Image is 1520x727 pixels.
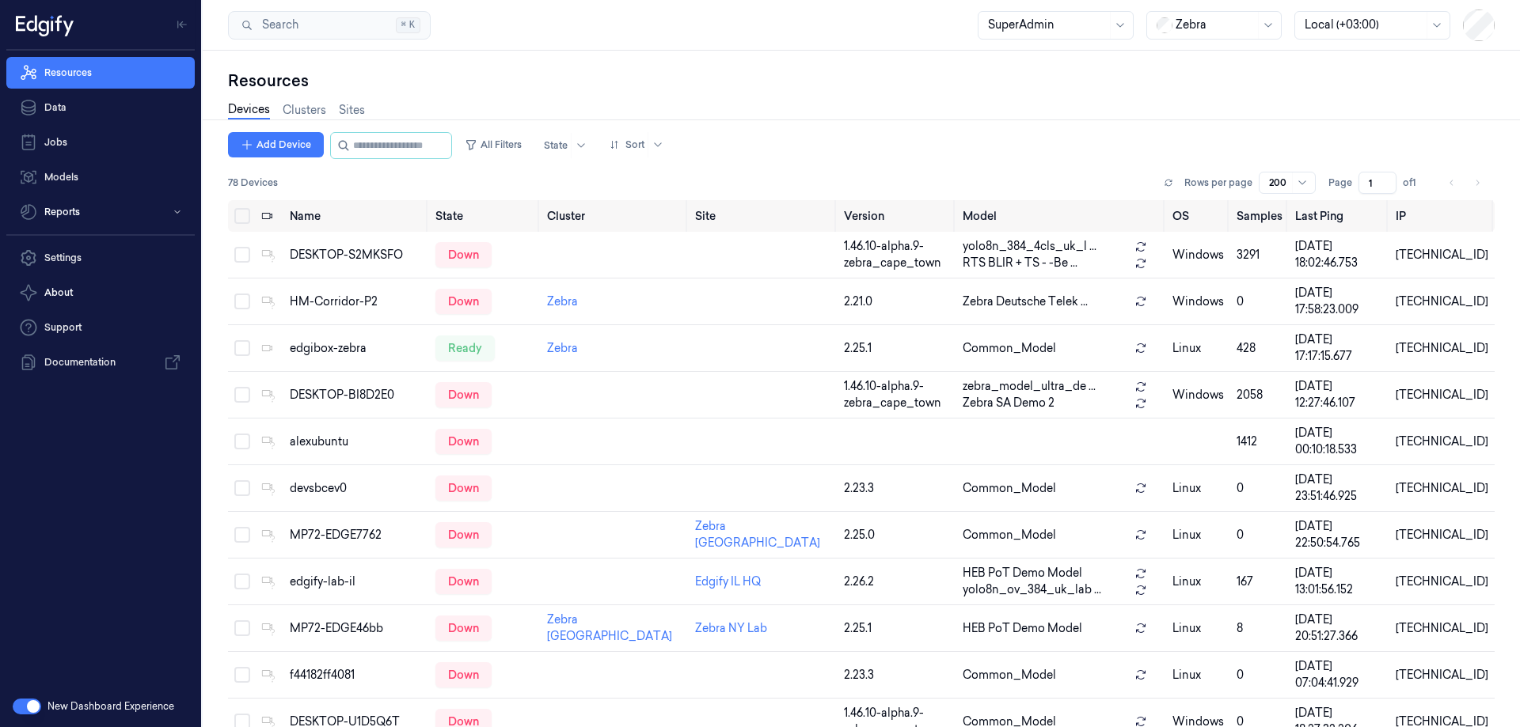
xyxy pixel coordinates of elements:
div: down [435,475,492,501]
div: 428 [1237,340,1282,357]
a: Data [6,92,195,123]
a: Resources [6,57,195,89]
span: zebra_model_ultra_de ... [963,378,1096,395]
div: 2.23.3 [844,480,950,497]
p: linux [1172,527,1224,543]
span: Page [1328,176,1352,190]
button: Search⌘K [228,11,431,40]
div: 3291 [1237,247,1282,263]
th: Model [956,200,1167,232]
div: down [435,569,492,594]
a: Zebra [GEOGRAPHIC_DATA] [547,612,672,643]
div: [DATE] 07:04:41.929 [1295,658,1383,691]
span: of 1 [1403,176,1428,190]
span: yolo8n_384_4cls_uk_l ... [963,238,1096,255]
div: 8 [1237,620,1282,637]
div: 1.46.10-alpha.9-zebra_cape_town [844,238,950,271]
div: 167 [1237,574,1282,590]
button: Reports [6,196,195,228]
p: linux [1172,480,1224,497]
div: [TECHNICAL_ID] [1396,293,1488,310]
div: DESKTOP-S2MKSFO [290,247,423,263]
th: OS [1166,200,1230,232]
button: Select row [234,434,250,449]
button: Select row [234,293,250,309]
div: HM-Corridor-P2 [290,293,423,310]
p: linux [1172,667,1224,683]
button: Add Device [228,132,324,157]
div: [TECHNICAL_ID] [1396,340,1488,357]
th: Site [689,200,837,232]
span: HEB PoT Demo Model [963,620,1082,637]
div: 2.26.2 [844,574,950,590]
button: Select row [234,387,250,403]
div: [TECHNICAL_ID] [1396,574,1488,590]
button: Select row [234,480,250,496]
button: Select row [234,340,250,356]
th: Name [283,200,429,232]
p: windows [1172,387,1224,403]
th: Version [838,200,956,232]
span: Common_Model [963,340,1056,357]
div: edgify-lab-il [290,574,423,590]
a: Jobs [6,127,195,158]
a: Settings [6,242,195,274]
div: [TECHNICAL_ID] [1396,620,1488,637]
div: f44182ff4081 [290,667,423,683]
div: Resources [228,70,1495,92]
button: Select row [234,527,250,543]
th: Samples [1230,200,1289,232]
th: State [429,200,541,232]
div: [TECHNICAL_ID] [1396,247,1488,263]
div: ready [435,335,495,361]
span: Zebra Deutsche Telek ... [963,293,1088,310]
div: down [435,522,492,547]
div: [TECHNICAL_ID] [1396,667,1488,683]
button: Select row [234,574,250,589]
div: 0 [1237,480,1282,497]
a: Zebra [547,294,578,309]
span: Common_Model [963,480,1056,497]
a: Devices [228,101,270,119]
a: Sites [339,102,365,119]
button: Select row [234,247,250,263]
p: linux [1172,574,1224,590]
span: HEB PoT Demo Model [963,565,1082,581]
div: 1412 [1237,434,1282,450]
div: [DATE] 13:01:56.152 [1295,565,1383,598]
div: [DATE] 23:51:46.925 [1295,471,1383,505]
nav: pagination [1441,172,1488,194]
p: windows [1172,293,1224,310]
p: linux [1172,620,1224,637]
div: down [435,662,492,687]
button: Select row [234,620,250,636]
div: [DATE] 12:27:46.107 [1295,378,1383,411]
a: Zebra [GEOGRAPHIC_DATA] [695,519,820,550]
div: DESKTOP-BI8D2E0 [290,387,423,403]
p: windows [1172,247,1224,263]
div: [DATE] 17:17:15.677 [1295,331,1383,365]
a: Clusters [283,102,326,119]
div: MP72-EDGE7762 [290,527,423,543]
div: down [435,242,492,267]
div: 2.25.1 [844,620,950,637]
div: down [435,382,492,407]
a: Edgify IL HQ [695,574,761,589]
span: Zebra SA Demo 2 [963,395,1054,411]
div: [TECHNICAL_ID] [1396,480,1488,497]
div: 2.21.0 [844,293,950,310]
th: Last Ping [1289,200,1389,232]
div: [DATE] 00:10:18.533 [1295,425,1383,458]
div: devsbcev0 [290,480,423,497]
a: Zebra [547,341,578,355]
span: Common_Model [963,667,1056,683]
a: Models [6,161,195,193]
div: [TECHNICAL_ID] [1396,527,1488,543]
div: 1.46.10-alpha.9-zebra_cape_town [844,378,950,411]
button: About [6,277,195,309]
div: [DATE] 17:58:23.009 [1295,285,1383,318]
div: 2.25.0 [844,527,950,543]
div: 0 [1237,293,1282,310]
button: Select all [234,208,250,224]
div: edgibox-zebra [290,340,423,357]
